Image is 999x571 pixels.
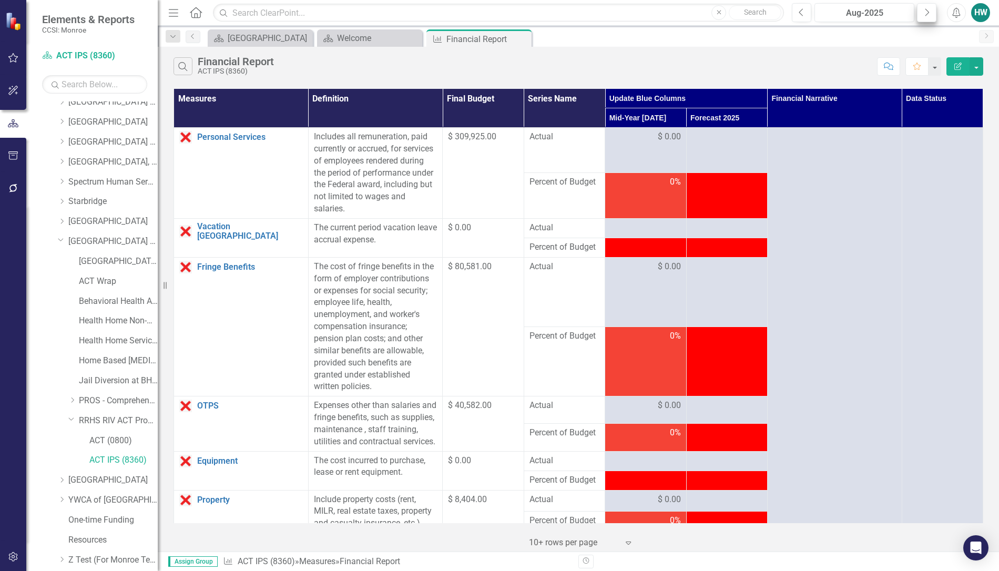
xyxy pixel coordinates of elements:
a: [GEOGRAPHIC_DATA] (RRH) [68,96,158,108]
a: Welcome [320,32,420,45]
div: ACT IPS (8360) [198,67,274,75]
a: Health Home Service Dollars [79,335,158,347]
td: Double-Click to Edit [605,257,686,327]
a: ACT Wrap [79,276,158,288]
td: Double-Click to Edit [686,490,767,512]
a: [GEOGRAPHIC_DATA] [210,32,310,45]
td: Double-Click to Edit Right Click for Context Menu [174,451,309,490]
td: Double-Click to Edit [524,490,605,512]
span: Percent of Budget [529,176,599,188]
a: [GEOGRAPHIC_DATA], Inc. [68,156,158,168]
div: Financial Report [340,556,400,566]
div: Welcome [337,32,420,45]
a: One-time Funding [68,514,158,526]
td: Double-Click to Edit [308,128,443,219]
div: The cost incurred to purchase, lease or rent equipment. [314,455,437,479]
div: » » [223,556,570,568]
span: Actual [529,222,599,234]
td: Double-Click to Edit [686,257,767,327]
td: Double-Click to Edit [686,218,767,238]
a: ACT IPS (8360) [89,454,158,466]
a: Jail Diversion at BHACC [79,375,158,387]
span: Percent of Budget [529,241,599,253]
td: Double-Click to Edit [308,257,443,396]
td: Double-Click to Edit Right Click for Context Menu [174,257,309,396]
small: CCSI: Monroe [42,26,135,34]
img: Data Error [179,400,192,412]
td: Double-Click to Edit Right Click for Context Menu [174,396,309,451]
span: Actual [529,494,599,506]
a: Spectrum Human Services, Inc. [68,176,158,188]
span: Percent of Budget [529,427,599,439]
td: Double-Click to Edit [605,490,686,512]
a: Personal Services [197,132,303,142]
a: Z Test (For Monroe Testing) [68,554,158,566]
a: [GEOGRAPHIC_DATA] [68,116,158,128]
a: Starbridge [68,196,158,208]
span: Actual [529,261,599,273]
div: [GEOGRAPHIC_DATA] [228,32,310,45]
img: Data Error [179,261,192,273]
td: Double-Click to Edit [686,451,767,471]
a: YWCA of [GEOGRAPHIC_DATA] and [GEOGRAPHIC_DATA] [68,494,158,506]
td: Double-Click to Edit [605,128,686,173]
a: [GEOGRAPHIC_DATA] (RRH) [68,136,158,148]
span: $ 0.00 [658,494,681,506]
td: Double-Click to Edit Right Click for Context Menu [174,218,309,257]
span: $ 0.00 [658,261,681,273]
td: Double-Click to Edit [524,218,605,238]
a: Resources [68,534,158,546]
span: 0% [670,515,681,527]
td: Double-Click to Edit [308,490,443,533]
button: HW [971,3,990,22]
div: Include property costs (rent, MILR, real estate taxes, property and casualty insurance, etc.) [314,494,437,530]
span: $ 8,404.00 [448,494,487,504]
span: $ 0.00 [658,131,681,143]
a: [GEOGRAPHIC_DATA] [68,216,158,228]
div: Includes all remuneration, paid currently or accrued, for services of employees rendered during t... [314,131,437,215]
span: Percent of Budget [529,330,599,342]
div: Aug-2025 [818,7,911,19]
td: Double-Click to Edit [524,257,605,327]
td: Double-Click to Edit [686,396,767,424]
span: Actual [529,400,599,412]
span: $ 80,581.00 [448,261,492,271]
div: The current period vacation leave accrual expense. [314,222,437,246]
div: Financial Report [446,33,529,46]
span: $ 0.00 [448,222,471,232]
span: Percent of Budget [529,515,599,527]
div: Financial Report [198,56,274,67]
td: Double-Click to Edit [524,128,605,173]
td: Double-Click to Edit [605,396,686,424]
a: ACT (0800) [89,435,158,447]
td: Double-Click to Edit [308,451,443,490]
span: Assign Group [168,556,218,567]
td: Double-Click to Edit [308,396,443,451]
span: Actual [529,131,599,143]
img: ClearPoint Strategy [5,12,24,30]
div: The cost of fringe benefits in the form of employer contributions or expenses for social security... [314,261,437,393]
td: Double-Click to Edit [605,451,686,471]
input: Search Below... [42,75,147,94]
span: Elements & Reports [42,13,135,26]
img: Data Error [179,225,192,238]
td: Double-Click to Edit [605,218,686,238]
span: 0% [670,176,681,188]
span: 0% [670,330,681,342]
span: Actual [529,455,599,467]
a: Equipment [197,456,303,466]
a: ACT IPS (8360) [238,556,295,566]
a: [GEOGRAPHIC_DATA] [68,474,158,486]
td: Double-Click to Edit Right Click for Context Menu [174,128,309,219]
input: Search ClearPoint... [213,4,784,22]
td: Double-Click to Edit Right Click for Context Menu [174,490,309,533]
td: Double-Click to Edit [308,218,443,257]
div: Open Intercom Messenger [963,535,988,560]
span: Percent of Budget [529,474,599,486]
button: Search [729,5,781,20]
span: $ 40,582.00 [448,400,492,410]
span: Search [744,8,767,16]
a: OTPS [197,401,303,411]
a: Home Based [MEDICAL_DATA] [79,355,158,367]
